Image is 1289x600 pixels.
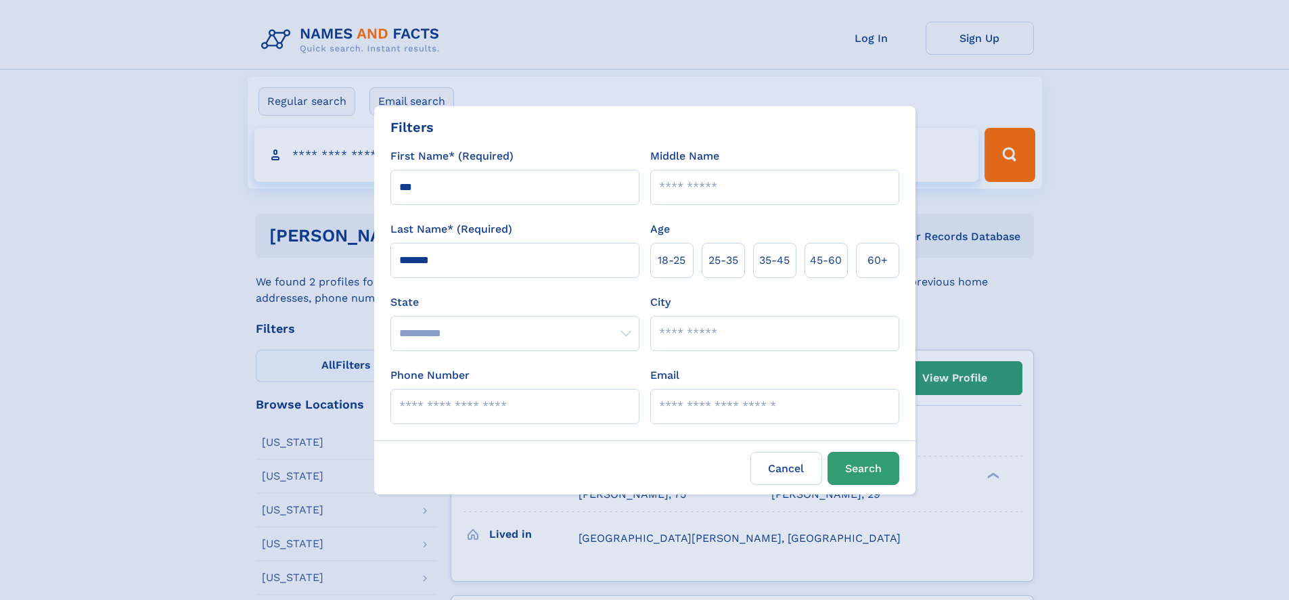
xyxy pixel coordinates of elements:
span: 60+ [867,252,888,269]
span: 35‑45 [759,252,790,269]
label: Phone Number [390,367,470,384]
div: Filters [390,117,434,137]
label: First Name* (Required) [390,148,514,164]
label: State [390,294,639,310]
label: City [650,294,671,310]
button: Search [828,452,899,485]
label: Cancel [750,452,822,485]
label: Age [650,221,670,237]
label: Last Name* (Required) [390,221,512,237]
span: 45‑60 [810,252,842,269]
label: Middle Name [650,148,719,164]
label: Email [650,367,679,384]
span: 25‑35 [708,252,738,269]
span: 18‑25 [658,252,685,269]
